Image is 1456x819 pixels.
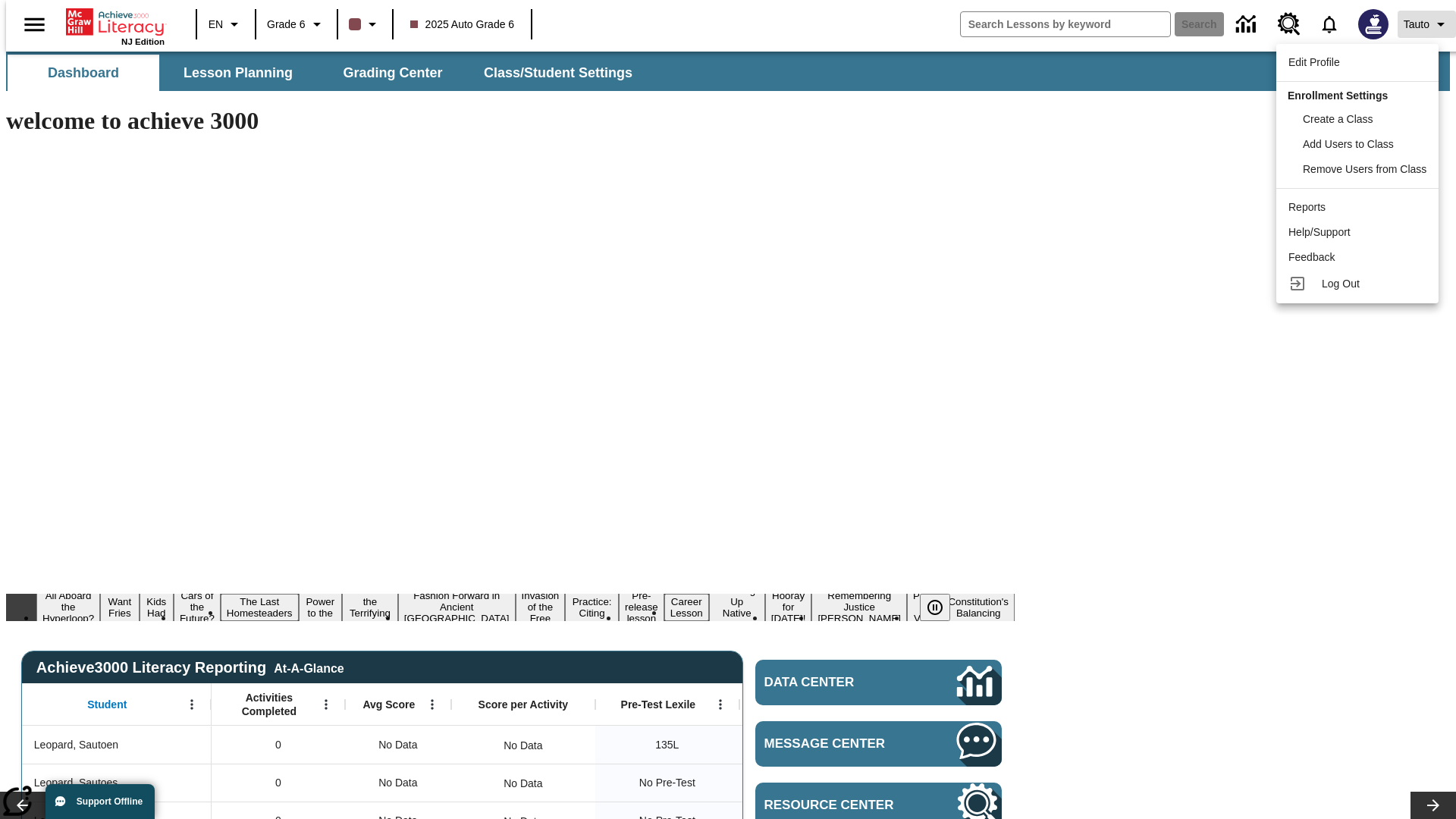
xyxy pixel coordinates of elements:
[1303,163,1426,175] span: Remove Users from Class
[1288,89,1388,102] span: Enrollment Settings
[1303,113,1373,125] span: Create a Class
[1288,56,1340,68] span: Edit Profile
[1322,278,1360,290] span: Log Out
[1288,201,1326,213] span: Reports
[1288,251,1335,263] span: Feedback
[1288,226,1351,238] span: Help/Support
[1303,138,1394,150] span: Add Users to Class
